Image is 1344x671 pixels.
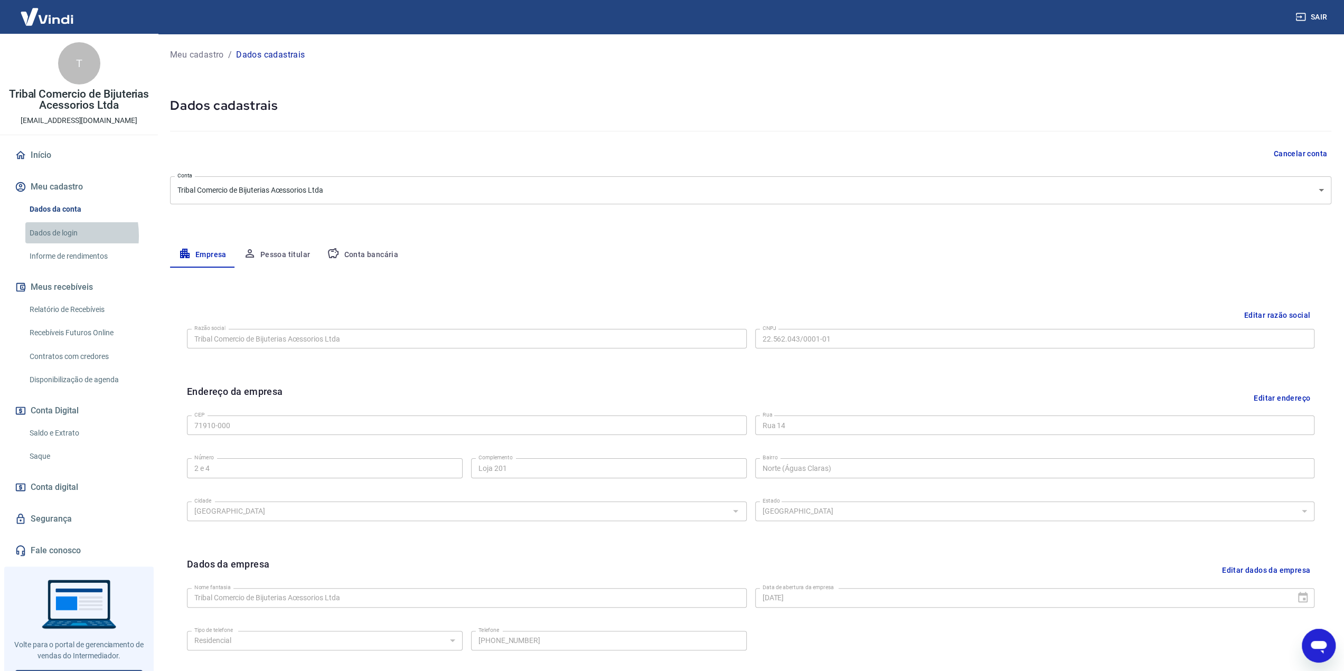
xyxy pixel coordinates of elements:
a: Conta digital [13,476,145,499]
a: Dados de login [25,222,145,244]
a: Contratos com credores [25,346,145,367]
a: Início [13,144,145,167]
h5: Dados cadastrais [170,97,1331,114]
label: Cidade [194,497,211,505]
button: Pessoa titular [235,242,319,268]
label: Tipo de telefone [194,626,233,634]
img: Vindi [13,1,81,33]
a: Fale conosco [13,539,145,562]
p: Dados cadastrais [236,49,305,61]
label: CNPJ [763,324,776,332]
label: Nome fantasia [194,583,231,591]
div: Tribal Comercio de Bijuterias Acessorios Ltda [170,176,1331,204]
span: Conta digital [31,480,78,495]
iframe: Botão para abrir a janela de mensagens, conversa em andamento [1302,629,1336,663]
label: Telefone [478,626,499,634]
button: Cancelar conta [1269,144,1331,164]
button: Meu cadastro [13,175,145,199]
button: Empresa [170,242,235,268]
label: Conta [177,172,192,179]
label: Estado [763,497,780,505]
a: Saldo e Extrato [25,422,145,444]
p: [EMAIL_ADDRESS][DOMAIN_NAME] [21,115,137,126]
a: Segurança [13,507,145,531]
input: Digite aqui algumas palavras para buscar a cidade [190,505,726,518]
h6: Endereço da empresa [187,384,283,411]
button: Sair [1293,7,1331,27]
a: Informe de rendimentos [25,245,145,267]
div: T [58,42,100,84]
input: DD/MM/YYYY [755,588,1289,608]
a: Meu cadastro [170,49,224,61]
a: Disponibilização de agenda [25,369,145,391]
a: Dados da conta [25,199,145,220]
h6: Dados da empresa [187,557,269,584]
button: Editar dados da empresa [1218,557,1314,584]
button: Editar endereço [1249,384,1314,411]
label: Complemento [478,453,513,461]
button: Conta Digital [13,399,145,422]
label: Data de abertura da empresa [763,583,834,591]
label: Rua [763,411,773,419]
p: / [228,49,232,61]
button: Editar razão social [1239,306,1314,325]
label: Bairro [763,453,777,461]
label: Razão social [194,324,225,332]
a: Recebíveis Futuros Online [25,322,145,344]
button: Meus recebíveis [13,276,145,299]
label: Número [194,453,214,461]
a: Saque [25,446,145,467]
p: Tribal Comercio de Bijuterias Acessorios Ltda [8,89,149,111]
a: Relatório de Recebíveis [25,299,145,320]
label: CEP [194,411,204,419]
button: Conta bancária [318,242,407,268]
